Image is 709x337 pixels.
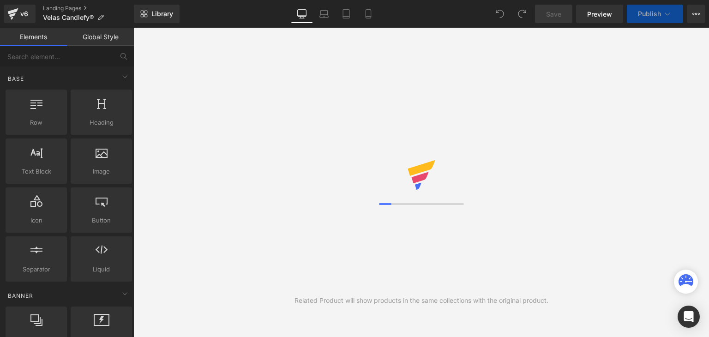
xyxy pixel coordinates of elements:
a: Laptop [313,5,335,23]
span: Velas Candlefy® [43,14,94,21]
span: Save [546,9,561,19]
a: v6 [4,5,36,23]
button: More [687,5,705,23]
a: New Library [134,5,180,23]
span: Preview [587,9,612,19]
div: Open Intercom Messenger [678,306,700,328]
button: Redo [513,5,531,23]
a: Tablet [335,5,357,23]
button: Publish [627,5,683,23]
span: Liquid [73,265,129,274]
div: Related Product will show products in the same collections with the original product. [294,295,548,306]
span: Button [73,216,129,225]
a: Desktop [291,5,313,23]
a: Global Style [67,28,134,46]
span: Banner [7,291,34,300]
span: Separator [8,265,64,274]
a: Mobile [357,5,379,23]
span: Base [7,74,25,83]
span: Publish [638,10,661,18]
button: Undo [491,5,509,23]
span: Row [8,118,64,127]
span: Heading [73,118,129,127]
span: Text Block [8,167,64,176]
a: Landing Pages [43,5,134,12]
span: Icon [8,216,64,225]
span: Library [151,10,173,18]
a: Preview [576,5,623,23]
div: v6 [18,8,30,20]
span: Image [73,167,129,176]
